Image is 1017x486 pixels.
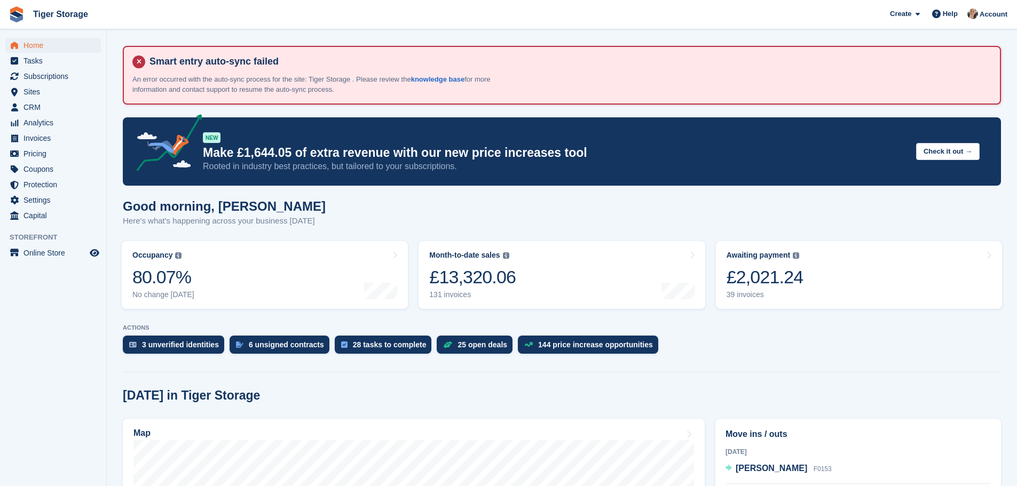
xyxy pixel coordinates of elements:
a: menu [5,208,101,223]
span: Tasks [23,53,88,68]
span: Settings [23,193,88,208]
div: 3 unverified identities [142,340,219,349]
p: Rooted in industry best practices, but tailored to your subscriptions. [203,161,908,172]
span: Subscriptions [23,69,88,84]
div: 80.07% [132,266,194,288]
a: [PERSON_NAME] F0153 [726,462,832,476]
img: icon-info-grey-7440780725fd019a000dd9b08b2336e03edf1995a4989e88bcd33f0948082b44.svg [503,252,509,259]
a: menu [5,38,101,53]
a: Month-to-date sales £13,320.06 131 invoices [419,241,705,309]
span: Help [943,9,958,19]
a: menu [5,177,101,192]
span: Create [890,9,911,19]
span: Analytics [23,115,88,130]
img: contract_signature_icon-13c848040528278c33f63329250d36e43548de30e8caae1d1a13099fd9432cc5.svg [236,341,243,348]
div: Occupancy [132,251,172,260]
a: menu [5,162,101,177]
a: menu [5,53,101,68]
a: menu [5,131,101,146]
span: Storefront [10,232,106,243]
a: menu [5,193,101,208]
div: 131 invoices [429,290,516,299]
a: 3 unverified identities [123,336,230,359]
a: menu [5,100,101,115]
span: CRM [23,100,88,115]
img: price-adjustments-announcement-icon-8257ccfd72463d97f412b2fc003d46551f7dbcb40ab6d574587a9cd5c0d94... [128,114,202,175]
div: £13,320.06 [429,266,516,288]
span: Capital [23,208,88,223]
a: menu [5,69,101,84]
span: Coupons [23,162,88,177]
div: 39 invoices [727,290,803,299]
h1: Good morning, [PERSON_NAME] [123,199,326,213]
div: 144 price increase opportunities [538,340,653,349]
a: menu [5,115,101,130]
a: 144 price increase opportunities [518,336,664,359]
div: £2,021.24 [727,266,803,288]
a: knowledge base [411,75,464,83]
span: F0153 [814,465,832,473]
a: 25 open deals [437,336,518,359]
span: Invoices [23,131,88,146]
a: Awaiting payment £2,021.24 39 invoices [716,241,1002,309]
h2: [DATE] in Tiger Storage [123,388,260,403]
span: Sites [23,84,88,99]
a: Preview store [88,246,101,259]
a: Occupancy 80.07% No change [DATE] [122,241,408,309]
h2: Map [133,428,151,438]
div: [DATE] [726,447,991,457]
p: Make £1,644.05 of extra revenue with our new price increases tool [203,145,908,161]
h4: Smart entry auto-sync failed [145,55,991,68]
img: deal-1b604bf984904fb50ccaf53a9ad4b4a5d6e5aea283cecdc64d6e3604feb123c2.svg [443,341,452,348]
a: 6 unsigned contracts [230,336,335,359]
img: icon-info-grey-7440780725fd019a000dd9b08b2336e03edf1995a4989e88bcd33f0948082b44.svg [793,252,799,259]
p: An error occurred with the auto-sync process for the site: Tiger Storage . Please review the for ... [132,74,506,95]
span: [PERSON_NAME] [736,464,807,473]
img: price_increase_opportunities-93ffe204e8149a01c8c9dc8f82e8f89637d9d84a8eef4429ea346261dce0b2c0.svg [524,342,533,347]
img: stora-icon-8386f47178a22dfd0bd8f6a31ec36ba5ce8667c1dd55bd0f319d3a0aa187defe.svg [9,6,25,22]
img: task-75834270c22a3079a89374b754ae025e5fb1db73e45f91037f5363f120a921f8.svg [341,341,348,348]
span: Home [23,38,88,53]
a: menu [5,245,101,260]
img: icon-info-grey-7440780725fd019a000dd9b08b2336e03edf1995a4989e88bcd33f0948082b44.svg [175,252,182,259]
img: verify_identity-adf6edd0f0f0b5bbfe63781bf79b02c33cf7c696d77639b501bdc392416b5a36.svg [129,341,137,348]
span: Account [980,9,1007,20]
div: Month-to-date sales [429,251,500,260]
div: 28 tasks to complete [353,340,427,349]
h2: Move ins / outs [726,428,991,441]
div: 6 unsigned contracts [249,340,324,349]
div: No change [DATE] [132,290,194,299]
a: 28 tasks to complete [335,336,437,359]
span: Protection [23,177,88,192]
a: menu [5,146,101,161]
div: 25 open deals [458,340,507,349]
button: Check it out → [916,143,980,161]
div: NEW [203,132,220,143]
div: Awaiting payment [727,251,791,260]
a: menu [5,84,101,99]
p: ACTIONS [123,324,1001,331]
span: Pricing [23,146,88,161]
img: Becky Martin [967,9,978,19]
p: Here's what's happening across your business [DATE] [123,215,326,227]
a: Tiger Storage [29,5,92,23]
span: Online Store [23,245,88,260]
